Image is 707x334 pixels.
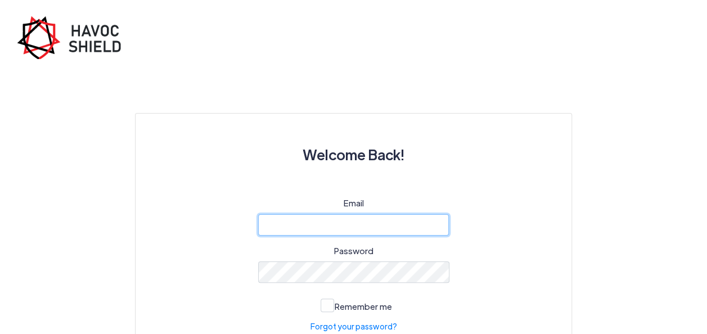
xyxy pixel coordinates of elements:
[651,280,707,334] iframe: Chat Widget
[17,16,129,59] img: havoc-shield-register-logo.png
[344,197,364,210] label: Email
[335,301,392,312] span: Remember me
[310,321,397,332] a: Forgot your password?
[163,141,544,169] h3: Welcome Back!
[334,245,373,258] label: Password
